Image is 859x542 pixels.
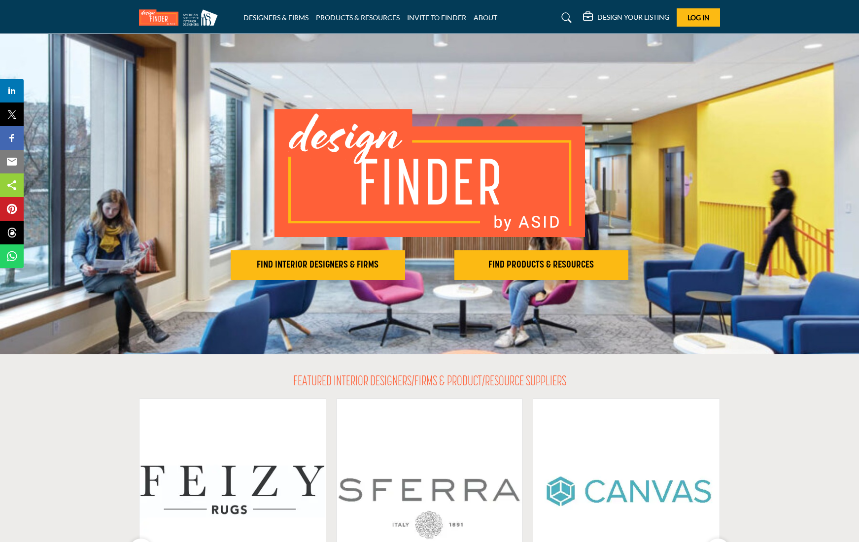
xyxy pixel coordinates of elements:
h2: FIND INTERIOR DESIGNERS & FIRMS [234,259,402,271]
button: FIND INTERIOR DESIGNERS & FIRMS [231,250,405,280]
button: FIND PRODUCTS & RESOURCES [454,250,629,280]
div: DESIGN YOUR LISTING [583,12,669,24]
span: Log In [687,13,710,22]
button: Log In [677,8,720,27]
h2: FIND PRODUCTS & RESOURCES [457,259,626,271]
a: Search [552,10,578,26]
a: ABOUT [474,13,497,22]
img: image [275,109,585,237]
a: PRODUCTS & RESOURCES [316,13,400,22]
h5: DESIGN YOUR LISTING [597,13,669,22]
h2: FEATURED INTERIOR DESIGNERS/FIRMS & PRODUCT/RESOURCE SUPPLIERS [293,374,566,391]
a: INVITE TO FINDER [407,13,466,22]
a: DESIGNERS & FIRMS [243,13,309,22]
img: Site Logo [139,9,223,26]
